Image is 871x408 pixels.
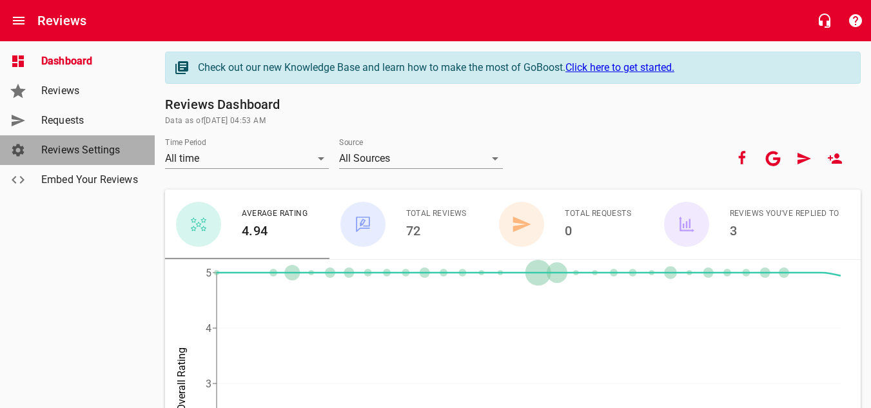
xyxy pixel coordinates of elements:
[406,220,467,241] h6: 72
[165,115,861,128] span: Data as of [DATE] 04:53 AM
[565,61,674,73] a: Click here to get started.
[41,53,139,69] span: Dashboard
[730,208,839,220] span: Reviews You've Replied To
[37,10,86,31] h6: Reviews
[819,143,850,174] a: New User
[242,208,308,220] span: Average Rating
[788,143,819,174] a: Request Review
[727,143,758,174] button: Your Facebook account is connected
[41,142,139,158] span: Reviews Settings
[758,143,788,174] button: Your google account is connected
[198,60,847,75] div: Check out our new Knowledge Base and learn how to make the most of GoBoost.
[41,113,139,128] span: Requests
[165,148,329,169] div: All time
[41,172,139,188] span: Embed Your Reviews
[3,5,34,36] button: Open drawer
[165,139,206,146] label: Time Period
[406,208,467,220] span: Total Reviews
[206,267,211,279] tspan: 5
[339,148,503,169] div: All Sources
[840,5,871,36] button: Support Portal
[730,220,839,241] h6: 3
[206,378,211,390] tspan: 3
[565,220,631,241] h6: 0
[41,83,139,99] span: Reviews
[565,208,631,220] span: Total Requests
[206,322,211,335] tspan: 4
[809,5,840,36] button: Live Chat
[339,139,363,146] label: Source
[165,94,861,115] h6: Reviews Dashboard
[242,220,308,241] h6: 4.94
